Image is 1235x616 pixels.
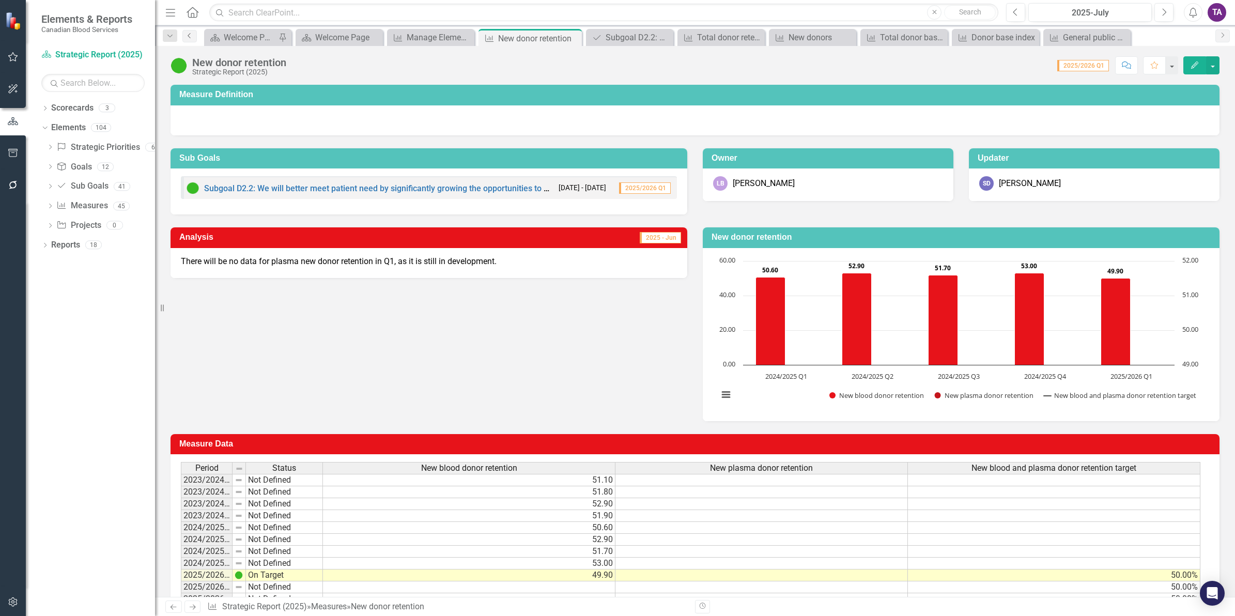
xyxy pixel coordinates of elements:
[680,31,762,44] a: Total donor retention
[1182,255,1198,265] text: 52.00
[323,498,615,510] td: 52.90
[224,31,276,44] div: Welcome Page
[1208,3,1226,22] button: TA
[179,153,682,163] h3: Sub Goals
[56,161,91,173] a: Goals
[323,534,615,546] td: 52.90
[323,546,615,558] td: 51.70
[56,220,101,232] a: Projects
[207,601,687,613] div: » »
[246,510,323,522] td: Not Defined
[1110,372,1152,381] text: 2025/2026 Q1
[323,486,615,498] td: 51.80
[1024,372,1067,381] text: 2024/2025 Q4
[1015,273,1044,365] path: 2024/2025 Q4, 53. New blood donor retention.
[235,523,243,532] img: 8DAGhfEEPCf229AAAAAElFTkSuQmCC
[697,31,762,44] div: Total donor retention
[712,233,1214,242] h3: New donor retention
[733,178,795,190] div: [PERSON_NAME]
[298,31,380,44] a: Welcome Page
[272,464,296,473] span: Status
[113,202,130,210] div: 45
[323,522,615,534] td: 50.60
[97,162,114,171] div: 12
[181,558,233,569] td: 2024/2025 Q4
[848,261,865,270] text: 52.90
[235,465,243,473] img: 8DAGhfEEPCf229AAAAAElFTkSuQmCC
[41,25,132,34] small: Canadian Blood Services
[559,183,606,193] small: [DATE] - [DATE]
[718,387,733,402] button: View chart menu, Chart
[235,512,243,520] img: 8DAGhfEEPCf229AAAAAElFTkSuQmCC
[51,122,86,134] a: Elements
[756,273,1131,365] g: New blood donor retention, series 1 of 3. Bar series with 5 bars. Y axis, values.
[1101,278,1131,365] path: 2025/2026 Q1, 49.9. New blood donor retention.
[51,102,94,114] a: Scorecards
[192,68,286,76] div: Strategic Report (2025)
[935,391,1033,400] button: Show New plasma donor retention
[181,256,677,268] p: There will be no data for plasma new donor retention in Q1, as it is still in development.
[498,32,579,45] div: New donor retention
[41,74,145,92] input: Search Below...
[114,182,130,191] div: 41
[589,31,671,44] a: Subgoal D2.2: We will better meet patient need by significantly growing the opportunities to dona...
[1032,7,1148,19] div: 2025-July
[771,31,854,44] a: New donors
[938,372,980,381] text: 2024/2025 Q3
[246,486,323,498] td: Not Defined
[323,474,615,486] td: 51.10
[246,569,323,581] td: On Target
[181,486,233,498] td: 2023/2024 Q2
[719,255,735,265] text: 60.00
[954,31,1037,44] a: Donor base index
[908,581,1200,593] td: 50.00%
[209,4,998,22] input: Search ClearPoint...
[929,275,958,365] path: 2024/2025 Q3, 51.7. New blood donor retention.
[323,569,615,581] td: 49.90
[999,178,1061,190] div: [PERSON_NAME]
[829,391,923,400] button: Show New blood donor retention
[1107,267,1123,275] text: 49.90
[908,569,1200,581] td: 50.00%
[41,13,132,25] span: Elements & Reports
[1182,359,1198,368] text: 49.00
[246,474,323,486] td: Not Defined
[51,239,80,251] a: Reports
[719,325,735,334] text: 20.00
[606,31,671,44] div: Subgoal D2.2: We will better meet patient need by significantly growing the opportunities to dona...
[41,49,145,61] a: Strategic Report (2025)
[713,176,728,191] div: LB
[195,464,219,473] span: Period
[619,182,671,194] span: 2025/2026 Q1
[842,273,872,365] path: 2024/2025 Q2, 52.9. New blood donor retention.
[246,522,323,534] td: Not Defined
[181,510,233,522] td: 2023/2024 Q4
[181,593,233,605] td: 2025/2026 Q3
[1057,60,1109,71] span: 2025/2026 Q1
[1054,391,1196,400] text: New blood and plasma donor retention target
[235,476,243,484] img: 8DAGhfEEPCf229AAAAAElFTkSuQmCC
[181,581,233,593] td: 2025/2026 Q2
[852,372,893,381] text: 2024/2025 Q2
[315,31,380,44] div: Welcome Page
[1046,31,1128,44] a: General public unaided awareness of CBS
[323,510,615,522] td: 51.90
[1021,261,1037,270] text: 53.00
[179,233,403,242] h3: Analysis
[246,534,323,546] td: Not Defined
[179,439,1214,449] h3: Measure Data
[880,31,945,44] div: Total donor base size
[421,464,517,473] span: New blood donor retention
[181,522,233,534] td: 2024/2025 Q1
[713,256,1205,411] svg: Interactive chart
[235,595,243,603] img: 8DAGhfEEPCf229AAAAAElFTkSuQmCC
[192,57,286,68] div: New donor retention
[246,498,323,510] td: Not Defined
[351,602,424,611] div: New donor retention
[944,5,996,20] button: Search
[235,500,243,508] img: 8DAGhfEEPCf229AAAAAElFTkSuQmCC
[765,372,807,381] text: 2024/2025 Q1
[1028,3,1152,22] button: 2025-July
[204,183,645,193] a: Subgoal D2.2: We will better meet patient need by significantly growing the opportunities to dona...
